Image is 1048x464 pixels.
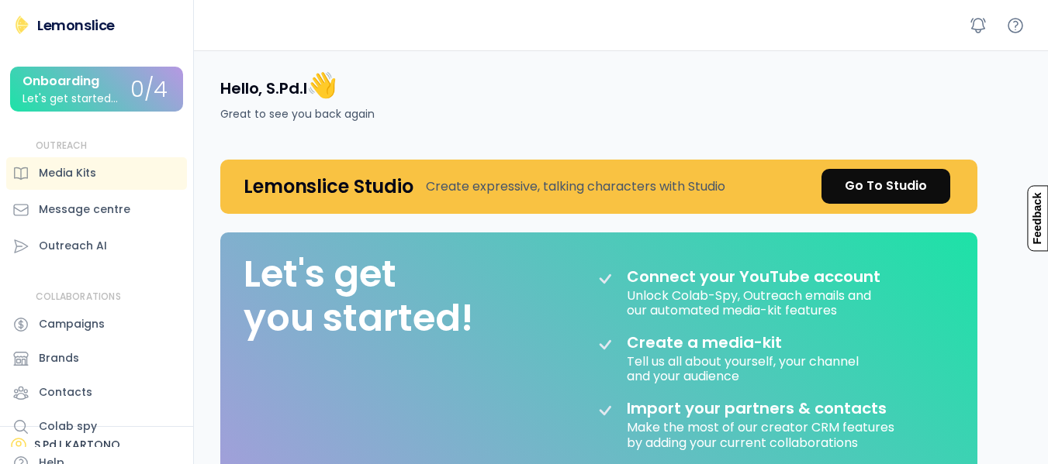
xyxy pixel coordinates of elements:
div: Unlock Colab-Spy, Outreach emails and our automated media-kit features [627,286,874,318]
div: Let's get started... [22,93,118,105]
div: Create expressive, talking characters with Studio [426,177,725,196]
div: Connect your YouTube account [627,267,880,286]
div: Go To Studio [845,177,927,195]
font: 👋 [306,67,337,102]
div: Let's get you started! [244,252,473,341]
div: Outreach AI [39,238,107,254]
img: Lemonslice [12,15,31,34]
div: Create a media-kit [627,333,821,352]
div: Lemonslice [37,15,115,35]
h4: Lemonslice Studio [244,174,413,198]
div: Message centre [39,201,130,218]
div: Great to see you back again [220,106,375,122]
div: Contacts [39,384,92,400]
div: COLLABORATIONS [36,290,121,304]
div: Make the most of our creator CRM features by adding your current collaborations [627,418,898,449]
div: 0/4 [130,78,168,102]
div: Brands [39,350,79,366]
a: Go To Studio [821,169,950,204]
div: OUTREACH [36,139,88,153]
h4: Hello, S.Pd.I [220,69,337,101]
div: Colab spy [39,418,97,435]
div: Onboarding [22,74,99,88]
div: Media Kits [39,165,96,181]
div: Import your partners & contacts [627,399,887,418]
div: Campaigns [39,316,105,332]
div: Tell us all about yourself, your channel and your audience [627,352,862,383]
